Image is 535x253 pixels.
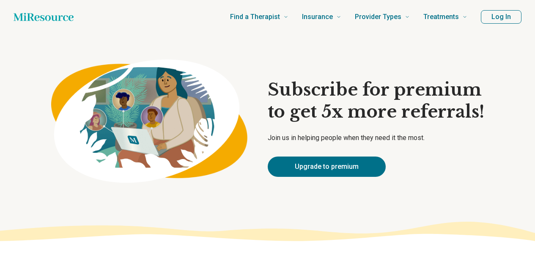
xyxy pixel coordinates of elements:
span: Treatments [423,11,459,23]
span: Insurance [302,11,333,23]
span: Find a Therapist [230,11,280,23]
span: Provider Types [355,11,401,23]
button: Log In [481,10,521,24]
a: Home page [14,8,74,25]
h1: Subscribe for premium to get 5x more referrals! [268,79,484,123]
p: Join us in helping people when they need it the most. [268,133,484,143]
a: Upgrade to premium [268,157,386,177]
